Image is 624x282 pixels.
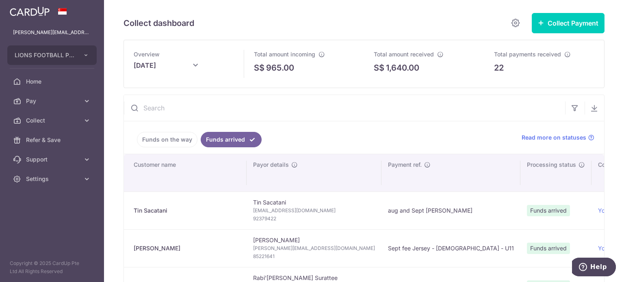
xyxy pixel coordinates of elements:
span: 92379422 [253,215,375,223]
p: 1,640.00 [386,62,419,74]
img: CardUp [10,6,50,16]
span: Payor details [253,161,289,169]
button: LIONS FOOTBALL PTE. LTD. [7,45,97,65]
span: S$ [254,62,264,74]
span: Processing status [527,161,576,169]
span: Read more on statuses [522,133,586,142]
iframe: Opens a widget where you can find more information [572,258,616,278]
span: Collect [26,116,80,125]
span: Refer & Save [26,136,80,144]
td: aug and Sept [PERSON_NAME] [381,192,520,229]
span: Funds arrived [527,243,570,254]
span: Payment ref. [388,161,422,169]
th: Payment ref. [381,154,520,192]
td: Sept fee Jersey - [DEMOGRAPHIC_DATA] - U11 [381,229,520,267]
span: S$ [374,62,384,74]
a: Funds on the way [137,132,197,147]
span: Total payments received [494,51,561,58]
span: [EMAIL_ADDRESS][DOMAIN_NAME] [253,207,375,215]
span: [PERSON_NAME][EMAIL_ADDRESS][DOMAIN_NAME] [253,244,375,252]
span: Help [18,6,35,13]
input: Search [124,95,565,121]
td: [PERSON_NAME] [247,229,381,267]
span: Total amount received [374,51,434,58]
div: Tin Sacatani [134,207,240,215]
td: Tin Sacatani [247,192,381,229]
span: Pay [26,97,80,105]
span: Home [26,77,80,86]
span: Overview [134,51,160,58]
span: Total amount incoming [254,51,315,58]
th: Processing status [520,154,591,192]
p: 22 [494,62,504,74]
a: Funds arrived [201,132,262,147]
h5: Collect dashboard [123,17,194,30]
a: Read more on statuses [522,133,594,142]
span: 85221641 [253,252,375,260]
span: LIONS FOOTBALL PTE. LTD. [15,51,75,59]
span: Support [26,155,80,164]
th: Payor details [247,154,381,192]
p: 965.00 [266,62,294,74]
div: [PERSON_NAME] [134,244,240,252]
span: Settings [26,175,80,183]
th: Customer name [124,154,247,192]
button: Collect Payment [532,13,604,33]
p: [PERSON_NAME][EMAIL_ADDRESS][DOMAIN_NAME] [13,28,91,37]
span: Funds arrived [527,205,570,216]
